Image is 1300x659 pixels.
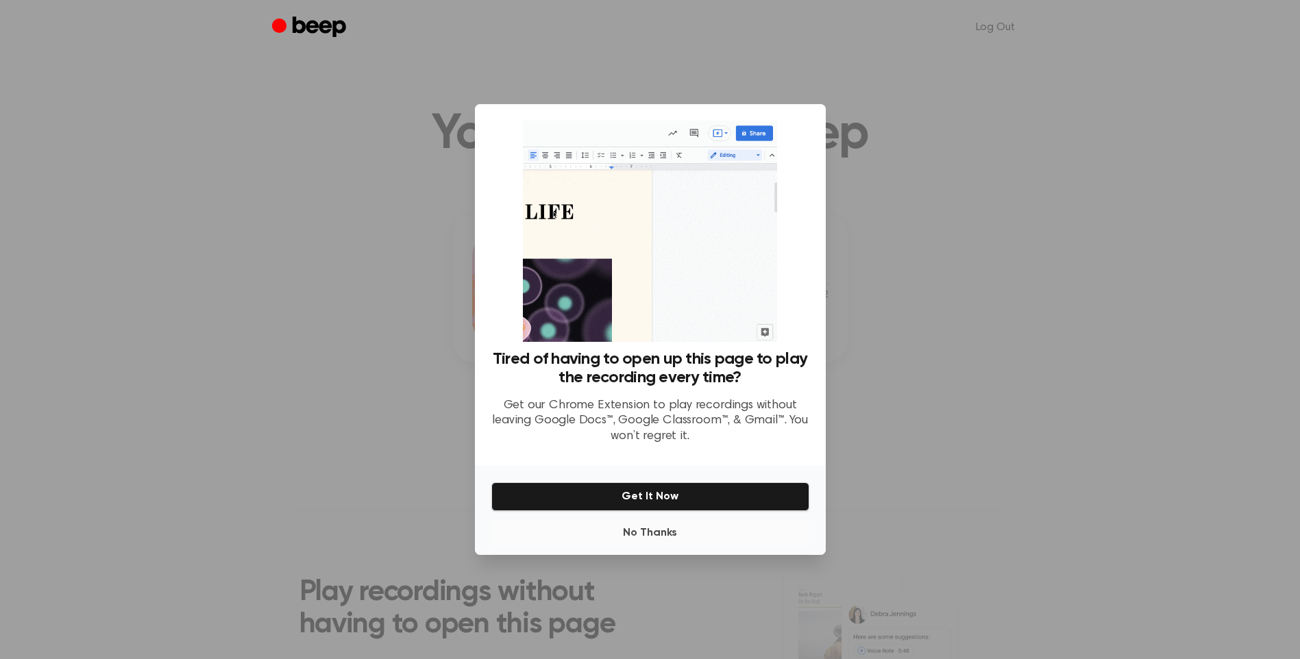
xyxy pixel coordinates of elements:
p: Get our Chrome Extension to play recordings without leaving Google Docs™, Google Classroom™, & Gm... [491,398,809,445]
button: No Thanks [491,519,809,547]
h3: Tired of having to open up this page to play the recording every time? [491,350,809,387]
a: Log Out [962,11,1029,44]
button: Get It Now [491,482,809,511]
img: Beep extension in action [523,121,777,342]
a: Beep [272,14,349,41]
